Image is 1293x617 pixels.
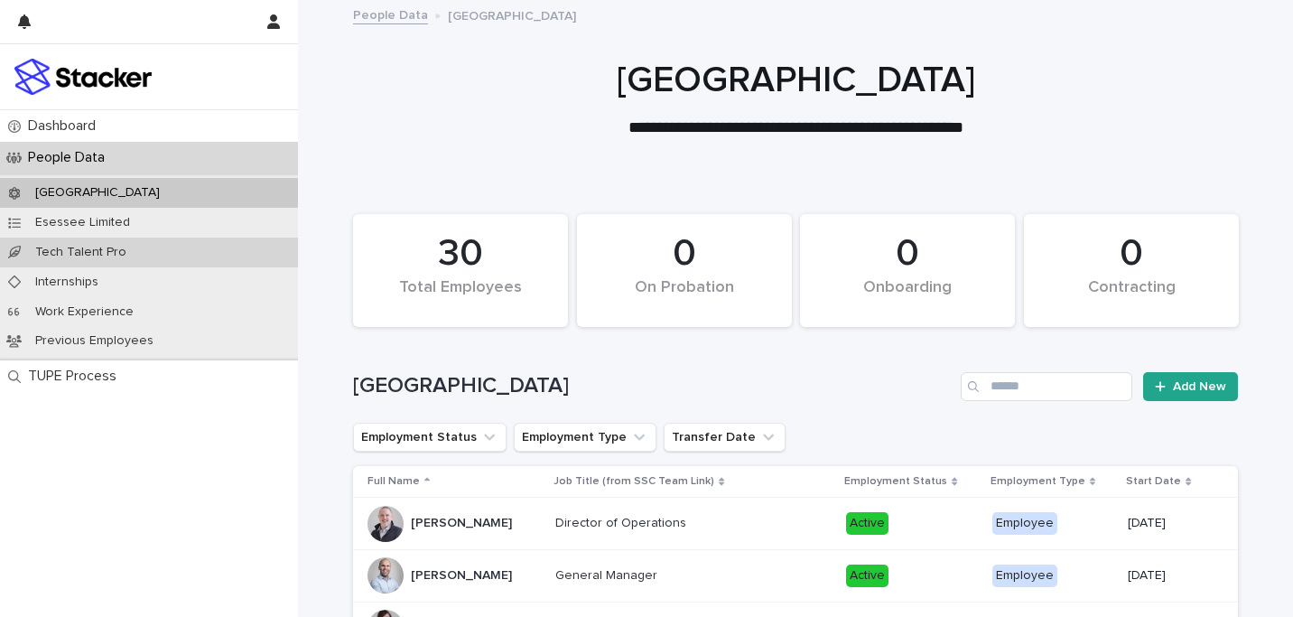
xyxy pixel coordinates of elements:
[514,423,656,452] button: Employment Type
[367,472,420,491] p: Full Name
[14,59,152,95] img: stacker-logo-colour.png
[992,565,1057,587] div: Employee
[553,472,714,491] p: Job Title (from SSC Team Link)
[21,368,131,385] p: TUPE Process
[844,472,947,491] p: Employment Status
[384,278,537,316] div: Total Employees
[21,149,119,166] p: People Data
[1126,472,1181,491] p: Start Date
[991,472,1085,491] p: Employment Type
[353,373,953,399] h1: [GEOGRAPHIC_DATA]
[21,215,144,230] p: Esessee Limited
[1128,568,1209,584] p: [DATE]
[846,512,888,535] div: Active
[831,231,984,276] div: 0
[353,423,507,452] button: Employment Status
[21,304,148,320] p: Work Experience
[846,565,888,587] div: Active
[1055,231,1208,276] div: 0
[21,185,174,201] p: [GEOGRAPHIC_DATA]
[411,565,516,584] p: [PERSON_NAME]
[353,498,1238,550] tr: [PERSON_NAME][PERSON_NAME] Director of OperationsDirector of Operations ActiveEmployee[DATE]
[831,278,984,316] div: Onboarding
[21,275,113,290] p: Internships
[21,117,110,135] p: Dashboard
[1055,278,1208,316] div: Contracting
[992,512,1057,535] div: Employee
[664,423,786,452] button: Transfer Date
[448,5,576,24] p: [GEOGRAPHIC_DATA]
[21,333,168,349] p: Previous Employees
[353,59,1238,102] h1: [GEOGRAPHIC_DATA]
[555,512,690,531] p: Director of Operations
[608,278,761,316] div: On Probation
[353,549,1238,602] tr: [PERSON_NAME][PERSON_NAME] General ManagerGeneral Manager ActiveEmployee[DATE]
[1173,380,1226,393] span: Add New
[1143,372,1238,401] a: Add New
[608,231,761,276] div: 0
[411,512,516,531] p: [PERSON_NAME]
[1128,516,1209,531] p: [DATE]
[961,372,1132,401] input: Search
[21,245,141,260] p: Tech Talent Pro
[353,4,428,24] a: People Data
[384,231,537,276] div: 30
[555,565,661,584] p: General Manager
